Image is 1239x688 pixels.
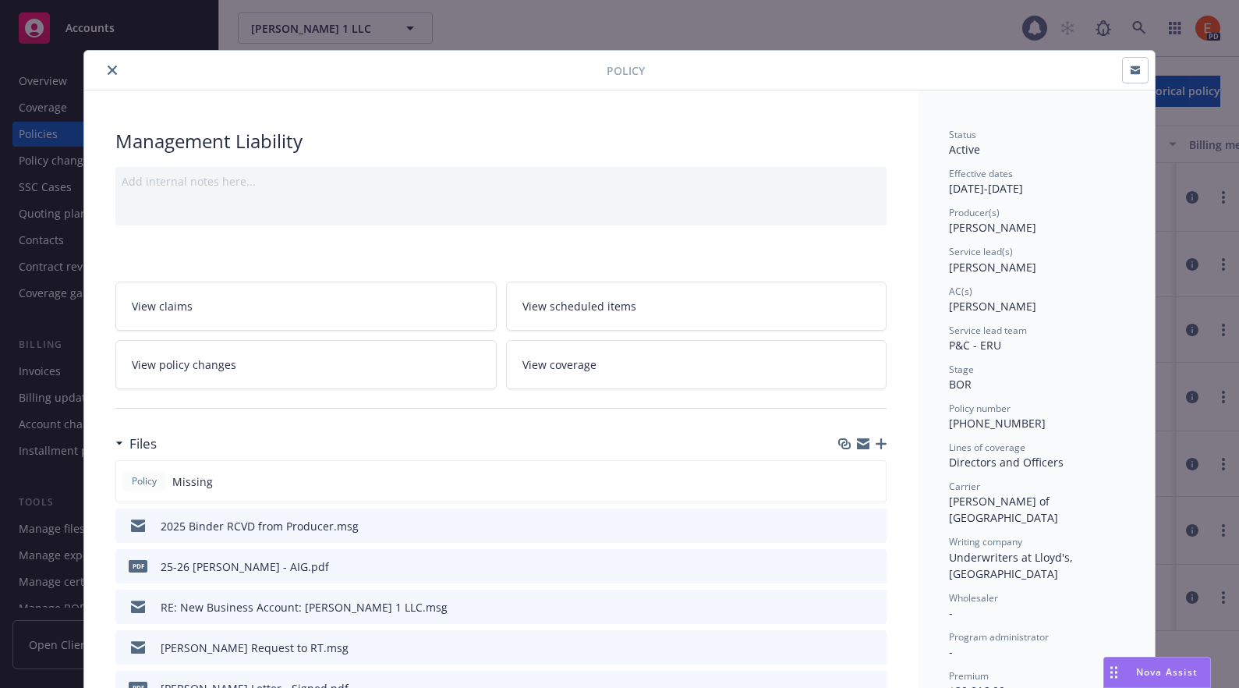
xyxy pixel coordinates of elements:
[115,282,497,331] a: View claims
[949,338,1001,353] span: P&C - ERU
[949,285,972,298] span: AC(s)
[949,644,953,659] span: -
[129,434,157,454] h3: Files
[1104,658,1124,687] div: Drag to move
[866,559,880,575] button: preview file
[949,591,998,605] span: Wholesaler
[949,128,976,141] span: Status
[866,640,880,656] button: preview file
[841,599,854,615] button: download file
[949,324,1027,337] span: Service lead team
[607,62,645,79] span: Policy
[949,142,980,157] span: Active
[1103,657,1211,688] button: Nova Assist
[1136,665,1198,679] span: Nova Assist
[841,559,854,575] button: download file
[866,518,880,534] button: preview file
[949,605,953,620] span: -
[949,377,972,392] span: BOR
[949,416,1046,431] span: [PHONE_NUMBER]
[841,518,854,534] button: download file
[129,560,147,572] span: pdf
[949,535,1022,548] span: Writing company
[161,518,359,534] div: 2025 Binder RCVD from Producer.msg
[866,599,880,615] button: preview file
[522,298,636,314] span: View scheduled items
[161,599,448,615] div: RE: New Business Account: [PERSON_NAME] 1 LLC.msg
[949,441,1025,454] span: Lines of coverage
[122,173,880,190] div: Add internal notes here...
[949,494,1058,525] span: [PERSON_NAME] of [GEOGRAPHIC_DATA]
[949,669,989,683] span: Premium
[949,363,974,376] span: Stage
[949,550,1076,581] span: Underwriters at Lloyd's, [GEOGRAPHIC_DATA]
[506,340,887,389] a: View coverage
[115,340,497,389] a: View policy changes
[949,220,1036,235] span: [PERSON_NAME]
[949,299,1036,314] span: [PERSON_NAME]
[949,245,1013,258] span: Service lead(s)
[506,282,887,331] a: View scheduled items
[949,206,1000,219] span: Producer(s)
[949,167,1013,180] span: Effective dates
[132,298,193,314] span: View claims
[115,434,157,454] div: Files
[522,356,596,373] span: View coverage
[172,473,213,490] span: Missing
[103,61,122,80] button: close
[949,260,1036,275] span: [PERSON_NAME]
[949,480,980,493] span: Carrier
[161,640,349,656] div: [PERSON_NAME] Request to RT.msg
[949,167,1124,197] div: [DATE] - [DATE]
[161,559,329,575] div: 25-26 [PERSON_NAME] - AIG.pdf
[949,455,1064,470] span: Directors and Officers
[841,640,854,656] button: download file
[949,630,1049,644] span: Program administrator
[949,402,1011,415] span: Policy number
[115,128,887,154] div: Management Liability
[132,356,236,373] span: View policy changes
[129,474,160,488] span: Policy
